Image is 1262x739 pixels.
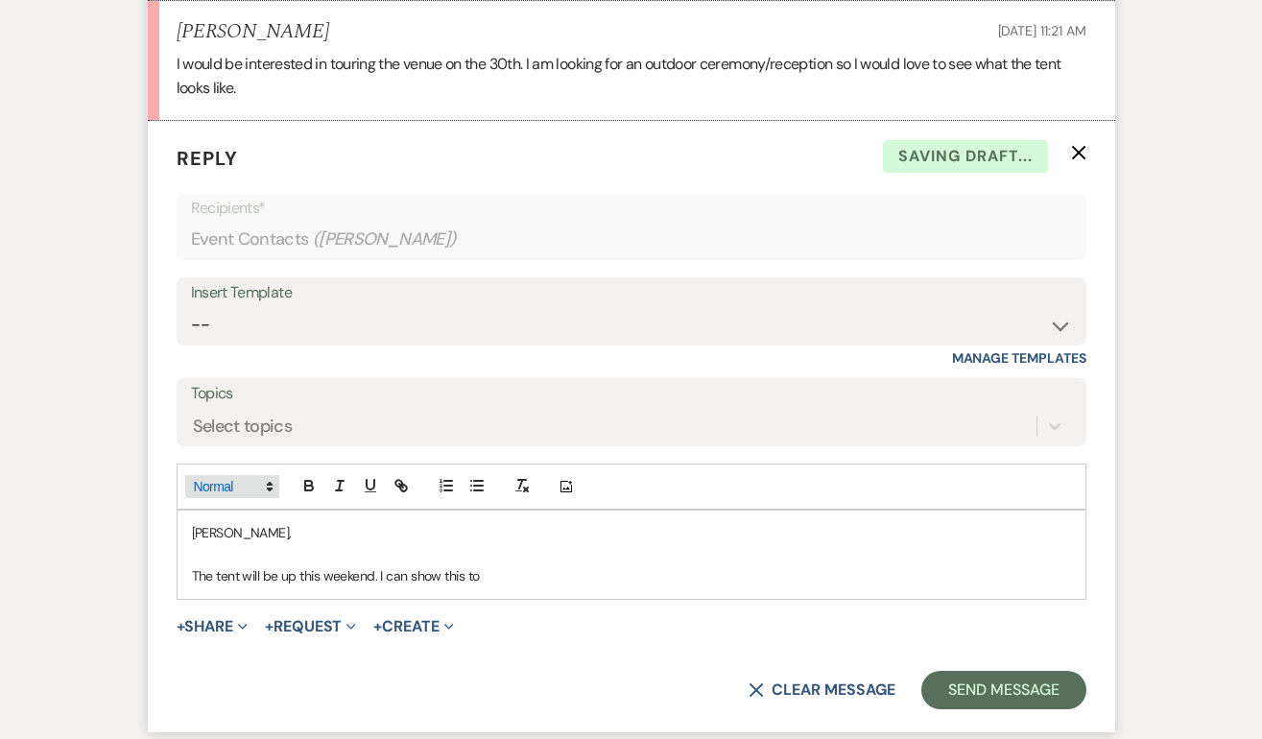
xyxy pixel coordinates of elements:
button: Share [177,619,249,634]
span: + [373,619,382,634]
span: Reply [177,146,238,171]
p: I would be interested in touring the venue on the 30th. I am looking for an outdoor ceremony/rece... [177,52,1086,101]
div: Insert Template [191,279,1072,307]
button: Create [373,619,453,634]
span: ( [PERSON_NAME] ) [313,226,457,252]
span: + [177,619,185,634]
div: Select topics [193,414,293,440]
p: The tent will be up this weekend. I can show this to [192,565,1071,586]
span: Saving draft... [883,140,1048,173]
span: + [265,619,274,634]
button: Send Message [921,671,1085,709]
p: Recipients* [191,196,1072,221]
div: Event Contacts [191,221,1072,258]
button: Request [265,619,356,634]
a: Manage Templates [952,349,1086,367]
span: [DATE] 11:21 AM [998,22,1086,39]
label: Topics [191,380,1072,408]
p: [PERSON_NAME], [192,522,1071,543]
button: Clear message [749,682,894,698]
h5: [PERSON_NAME] [177,20,329,44]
